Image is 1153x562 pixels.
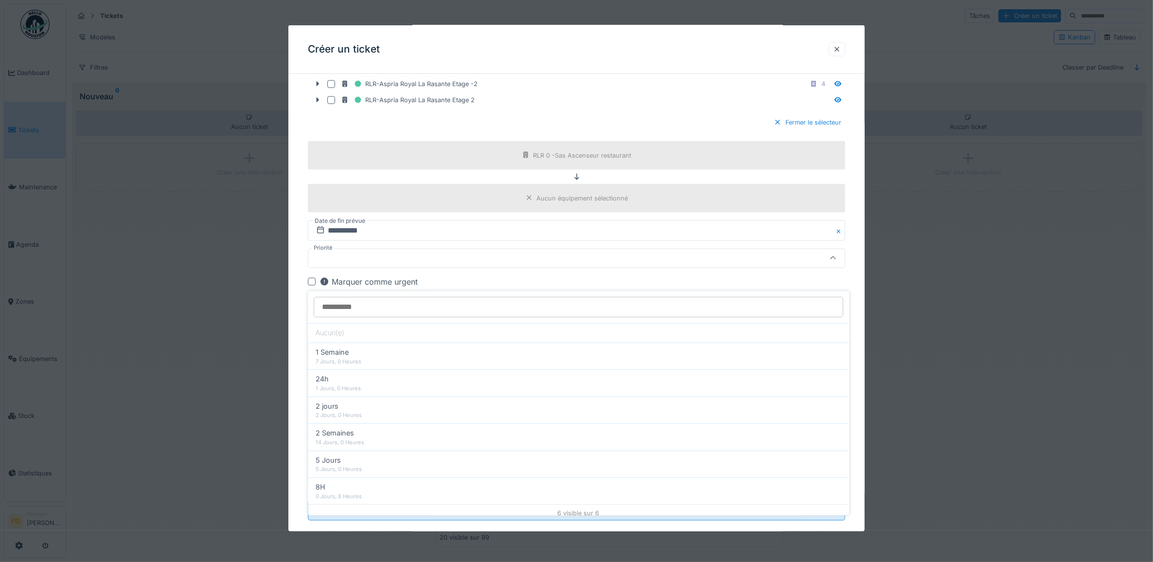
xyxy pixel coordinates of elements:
button: Close [834,220,845,241]
div: Marquer comme urgent [319,276,418,288]
div: 1 Jours, 0 Heures [316,385,842,393]
span: 1 Semaine [316,347,349,358]
span: 2 Semaines [316,428,355,439]
div: 6 visible sur 6 [308,505,850,522]
div: RLR 0 -Sas Ascenseur restaurant [533,151,632,160]
div: 2 Jours, 0 Heures [316,412,842,420]
div: 7 Jours, 0 Heures [316,358,842,366]
div: RLR-Aspria Royal La Rasante Etage -2 [341,78,478,90]
div: Aucun(e) [308,324,850,343]
span: 8H [316,482,326,493]
div: Aucun équipement sélectionné [537,194,628,203]
h3: Créer un ticket [308,43,380,55]
div: 4 [821,79,825,89]
div: RLR-Aspria Royal La Rasante Etage 2 [341,94,475,106]
span: 5 Jours [316,455,341,466]
span: 2 jours [316,401,339,412]
label: Priorité [312,244,335,252]
div: 5 Jours, 0 Heures [316,466,842,474]
div: 0 Jours, 8 Heures [316,492,842,501]
div: Fermer le sélecteur [770,116,845,129]
span: 24h [316,374,329,385]
div: 14 Jours, 0 Heures [316,438,842,447]
label: Date de fin prévue [314,216,366,226]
